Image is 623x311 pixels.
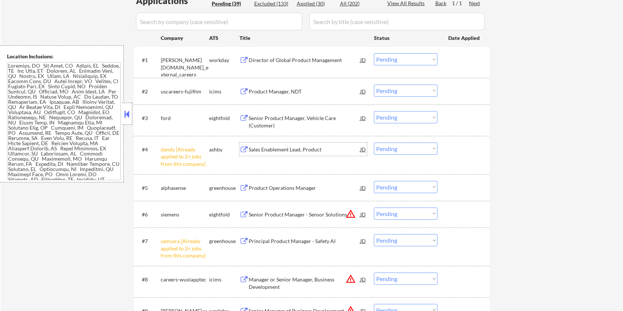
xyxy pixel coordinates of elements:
div: greenhouse [209,184,239,192]
div: eightfold [209,211,239,218]
div: JD [360,53,367,66]
div: uscareers-fujifilm [161,88,209,95]
div: dandy [Already applied to 2+ jobs from this company] [161,146,209,168]
div: icims [209,88,239,95]
div: JD [360,273,367,286]
div: #7 [142,237,155,245]
div: #5 [142,184,155,192]
input: Search by title (case sensitive) [309,13,485,30]
div: JD [360,234,367,247]
div: Senior Product Manager, Vehicle Care (Customer) [249,115,360,129]
div: JD [360,208,367,221]
div: JD [360,85,367,98]
div: alphasense [161,184,209,192]
div: careers-wuxiapptec [161,276,209,283]
div: Sales Enablement Lead, Product [249,146,360,153]
button: warning_amber [345,209,356,219]
div: icims [209,276,239,283]
div: samsara [Already applied to 2+ jobs from this company] [161,237,209,259]
div: #4 [142,146,155,153]
div: JD [360,181,367,194]
div: siemens [161,211,209,218]
div: Status [374,31,438,44]
div: #3 [142,115,155,122]
div: ashby [209,146,239,153]
div: greenhouse [209,237,239,245]
div: [PERSON_NAME][DOMAIN_NAME]_external_careers [161,57,209,78]
button: warning_amber [345,274,356,284]
div: Date Applied [448,34,481,42]
div: ford [161,115,209,122]
div: Director of Global Product Management [249,57,360,64]
div: Product Operations Manager [249,184,360,192]
div: #1 [142,57,155,64]
div: #6 [142,211,155,218]
div: JD [360,143,367,156]
div: Product Manager, NDT [249,88,360,95]
div: Company [161,34,209,42]
input: Search by company (case sensitive) [136,13,302,30]
div: Location Inclusions: [7,53,121,60]
div: Title [239,34,367,42]
div: Principal Product Manager - Safety AI [249,237,360,245]
div: ATS [209,34,239,42]
div: #2 [142,88,155,95]
div: eightfold [209,115,239,122]
div: Manager or Senior Manager, Business Development [249,276,360,290]
div: #8 [142,276,155,283]
div: Senior Product Manager - Sensor Solutions [249,211,360,218]
div: JD [360,111,367,124]
div: workday [209,57,239,64]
